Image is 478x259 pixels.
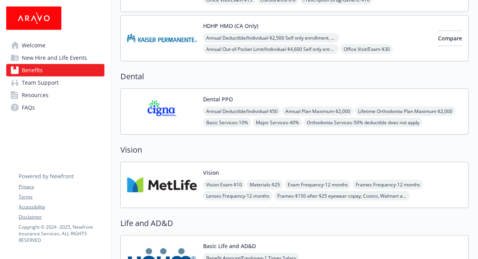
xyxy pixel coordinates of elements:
[6,89,104,101] a: Resources
[203,44,339,54] span: Annual Out-of-Pocket Limit/Individual - $4,600 Self only enrollment, $4,600 for any one member wi...
[203,191,273,201] span: Lenses Frequency - 12 months
[19,203,104,210] a: Accessibility
[353,180,423,189] span: Frames Frequency - 12 months
[22,52,87,64] span: New Hire and Life Events
[6,64,104,76] a: Benefits
[6,39,104,52] a: Welcome
[22,64,43,76] span: Benefits
[127,22,197,55] img: Kaiser Permanente Insurance Company carrier logo
[6,101,104,114] a: FAQs
[438,35,462,42] span: Compare
[274,191,410,201] span: Frames - $150 after $25 eyewear copay; Costco, Walmart and [PERSON_NAME]’s Club: $85 allowance af...
[19,214,104,221] a: Disclaimer
[6,76,104,89] a: Team Support
[19,224,104,243] p: Copyright © 2024 - 2025 , Newfront Insurance Services, ALL RIGHTS RESERVED
[203,22,258,30] button: HDHP HMO (CA Only)
[22,76,59,89] span: Team Support
[247,180,283,189] span: Materials - $25
[22,101,35,114] span: FAQs
[203,95,233,103] button: Dental PPO
[285,180,351,189] span: Exam Frequency - 12 months
[120,144,469,156] h2: Vision
[341,44,393,54] span: Office Visit/Exam - $30
[127,169,197,202] img: Metlife Inc carrier logo
[6,52,104,64] a: New Hire and Life Events
[120,71,469,82] h2: Dental
[22,89,49,101] span: Resources
[203,242,256,250] button: Basic Life and AD&D
[282,106,353,116] span: Annual Plan Maximum - $2,000
[253,118,302,127] span: Major Services - 40%
[304,118,422,127] span: Orthodontia Services - 50% deductible does not apply
[127,95,197,128] img: CIGNA carrier logo
[203,118,251,127] span: Basic Services - 10%
[19,193,104,200] a: Terms
[203,180,245,189] span: Vision Exam - $10
[120,217,469,229] h2: Life and AD&D
[203,106,281,116] span: Annual Deductible/Individual - $50
[203,33,339,43] span: Annual Deductible/Individual - $2,500 Self only enrollment, $3,300 for any one member within a Fa...
[22,39,45,52] span: Welcome
[355,106,455,116] span: Lifetime Orthodontia Plan Maximum - $2,000
[19,183,104,190] a: Privacy
[203,169,219,177] button: Vision
[438,31,462,46] button: Compare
